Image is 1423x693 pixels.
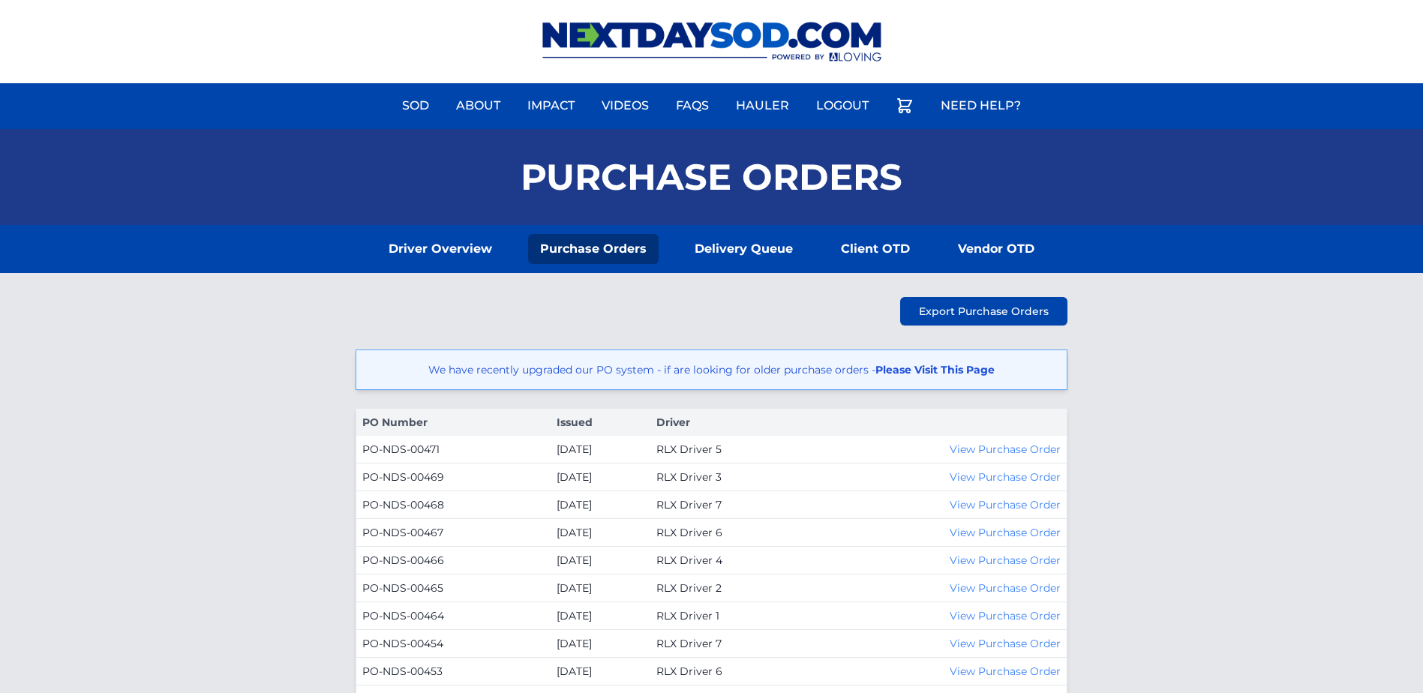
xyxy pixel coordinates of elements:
[950,664,1061,678] a: View Purchase Order
[393,88,438,124] a: Sod
[727,88,798,124] a: Hauler
[593,88,658,124] a: Videos
[362,498,444,511] a: PO-NDS-00468
[950,442,1061,456] a: View Purchase Order
[551,658,650,685] td: [DATE]
[950,498,1061,511] a: View Purchase Order
[807,88,878,124] a: Logout
[950,609,1061,622] a: View Purchase Order
[362,609,444,622] a: PO-NDS-00464
[650,630,812,658] td: RLX Driver 7
[683,234,805,264] a: Delivery Queue
[551,491,650,519] td: [DATE]
[362,664,443,678] a: PO-NDS-00453
[377,234,504,264] a: Driver Overview
[950,637,1061,650] a: View Purchase Order
[518,88,584,124] a: Impact
[650,409,812,436] th: Driver
[650,436,812,463] td: RLX Driver 5
[362,526,443,539] a: PO-NDS-00467
[650,463,812,491] td: RLX Driver 3
[362,470,444,484] a: PO-NDS-00469
[551,463,650,491] td: [DATE]
[551,574,650,602] td: [DATE]
[368,362,1055,377] p: We have recently upgraded our PO system - if are looking for older purchase orders -
[875,363,995,376] a: Please Visit This Page
[900,297,1067,325] a: Export Purchase Orders
[362,581,443,595] a: PO-NDS-00465
[551,547,650,574] td: [DATE]
[950,581,1061,595] a: View Purchase Order
[650,658,812,685] td: RLX Driver 6
[356,409,551,436] th: PO Number
[950,526,1061,539] a: View Purchase Order
[551,602,650,630] td: [DATE]
[362,442,440,456] a: PO-NDS-00471
[447,88,509,124] a: About
[650,602,812,630] td: RLX Driver 1
[521,159,902,195] h1: Purchase Orders
[950,470,1061,484] a: View Purchase Order
[946,234,1046,264] a: Vendor OTD
[551,630,650,658] td: [DATE]
[650,519,812,547] td: RLX Driver 6
[667,88,718,124] a: FAQs
[650,574,812,602] td: RLX Driver 2
[362,553,444,567] a: PO-NDS-00466
[551,436,650,463] td: [DATE]
[551,409,650,436] th: Issued
[551,519,650,547] td: [DATE]
[829,234,922,264] a: Client OTD
[362,637,443,650] a: PO-NDS-00454
[528,234,659,264] a: Purchase Orders
[932,88,1030,124] a: Need Help?
[650,547,812,574] td: RLX Driver 4
[650,491,812,519] td: RLX Driver 7
[950,553,1061,567] a: View Purchase Order
[919,304,1049,319] span: Export Purchase Orders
